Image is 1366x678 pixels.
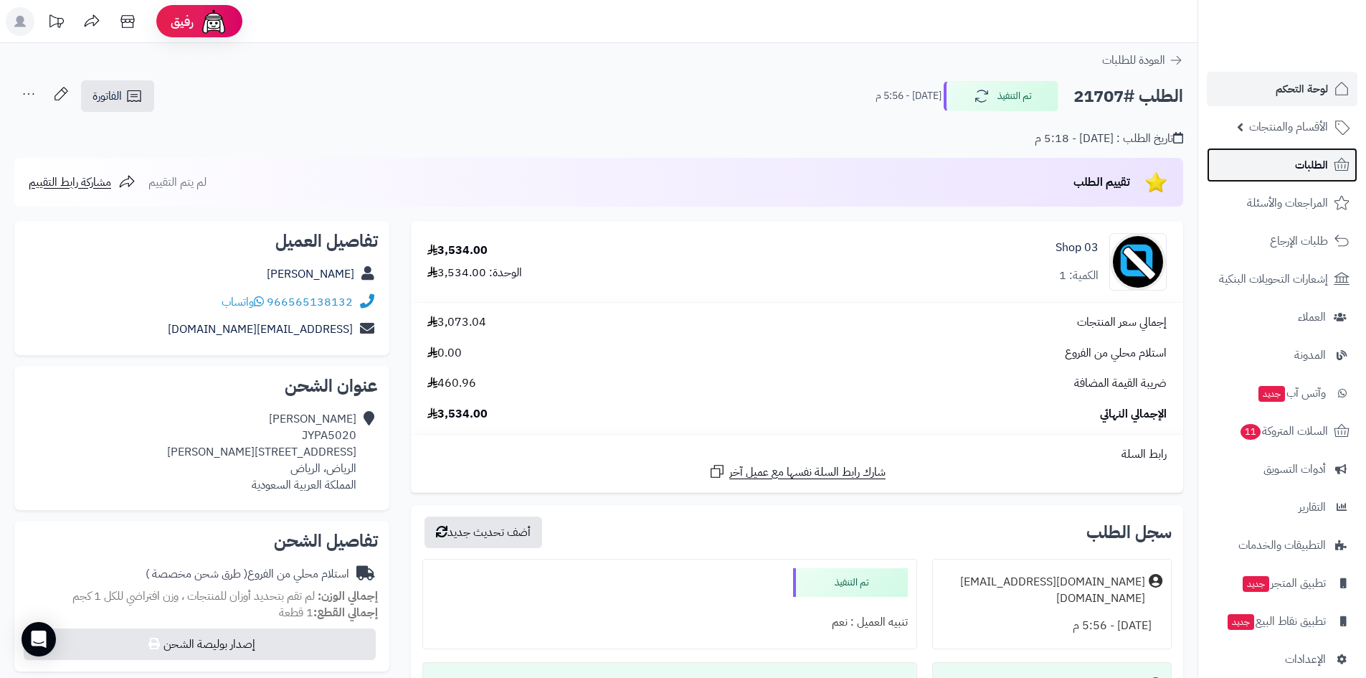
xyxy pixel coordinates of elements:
span: 11 [1241,424,1261,440]
a: التطبيقات والخدمات [1207,528,1357,562]
span: مشاركة رابط التقييم [29,174,111,191]
span: شارك رابط السلة نفسها مع عميل آخر [729,464,886,481]
span: تطبيق المتجر [1241,573,1326,593]
span: جديد [1258,386,1285,402]
span: 3,073.04 [427,314,486,331]
a: تحديثات المنصة [38,7,74,39]
span: المدونة [1294,345,1326,365]
span: 3,534.00 [427,406,488,423]
h3: سجل الطلب [1086,524,1172,541]
span: جديد [1228,614,1254,630]
div: Open Intercom Messenger [22,622,56,656]
h2: تفاصيل العميل [26,232,378,250]
div: [PERSON_NAME] JYPA5020 [STREET_ADDRESS][PERSON_NAME] الرياض، الرياض المملكة العربية السعودية [167,411,356,493]
div: الوحدة: 3,534.00 [427,265,522,281]
span: التقارير [1299,497,1326,517]
span: إشعارات التحويلات البنكية [1219,269,1328,289]
span: تقييم الطلب [1073,174,1130,191]
a: 03 Shop [1056,240,1099,256]
a: [PERSON_NAME] [267,265,354,283]
h2: الطلب #21707 [1073,82,1183,111]
span: وآتس آب [1257,383,1326,403]
span: المراجعات والأسئلة [1247,193,1328,213]
a: أدوات التسويق [1207,452,1357,486]
span: الإجمالي النهائي [1100,406,1167,423]
a: [EMAIL_ADDRESS][DOMAIN_NAME] [168,321,353,338]
a: تطبيق نقاط البيعجديد [1207,604,1357,639]
div: تاريخ الطلب : [DATE] - 5:18 م [1035,131,1183,147]
span: لم تقم بتحديد أوزان للمنتجات ، وزن افتراضي للكل 1 كجم [72,588,315,605]
span: السلات المتروكة [1239,421,1328,441]
h2: عنوان الشحن [26,377,378,395]
img: logo-2.png [1268,39,1352,69]
div: 3,534.00 [427,243,488,259]
div: تنبيه العميل : نعم [432,608,907,636]
span: ( طرق شحن مخصصة ) [146,565,247,583]
a: السلات المتروكة11 [1207,414,1357,448]
div: الكمية: 1 [1059,268,1099,284]
a: التقارير [1207,490,1357,524]
span: 460.96 [427,375,476,392]
span: رفيق [171,13,194,30]
a: واتساب [222,293,264,311]
a: 966565138132 [267,293,353,311]
a: الطلبات [1207,148,1357,182]
span: لوحة التحكم [1276,79,1328,99]
div: [DATE] - 5:56 م [942,612,1162,640]
span: ضريبة القيمة المضافة [1074,375,1167,392]
a: إشعارات التحويلات البنكية [1207,262,1357,296]
a: شارك رابط السلة نفسها مع عميل آخر [708,463,886,481]
a: المدونة [1207,338,1357,372]
small: 1 قطعة [279,604,378,621]
span: الأقسام والمنتجات [1249,117,1328,137]
small: [DATE] - 5:56 م [876,89,942,103]
span: إجمالي سعر المنتجات [1077,314,1167,331]
a: العودة للطلبات [1102,52,1183,69]
a: مشاركة رابط التقييم [29,174,136,191]
a: العملاء [1207,300,1357,334]
a: تطبيق المتجرجديد [1207,566,1357,601]
a: لوحة التحكم [1207,72,1357,106]
img: ai-face.png [199,7,228,36]
strong: إجمالي القطع: [313,604,378,621]
span: جديد [1243,576,1269,592]
span: استلام محلي من الفروع [1065,345,1167,362]
h2: تفاصيل الشحن [26,532,378,550]
img: no_image-90x90.png [1110,233,1166,291]
a: طلبات الإرجاع [1207,224,1357,258]
div: رابط السلة [417,446,1177,463]
strong: إجمالي الوزن: [318,588,378,605]
div: [DOMAIN_NAME][EMAIL_ADDRESS][DOMAIN_NAME] [942,574,1145,607]
a: الفاتورة [81,80,154,112]
a: المراجعات والأسئلة [1207,186,1357,220]
a: وآتس آبجديد [1207,376,1357,410]
div: تم التنفيذ [793,568,908,597]
button: تم التنفيذ [944,81,1058,111]
span: التطبيقات والخدمات [1238,535,1326,555]
span: الإعدادات [1285,649,1326,669]
span: العودة للطلبات [1102,52,1165,69]
span: لم يتم التقييم [148,174,207,191]
span: تطبيق نقاط البيع [1226,611,1326,631]
button: إصدار بوليصة الشحن [24,628,376,660]
button: أضف تحديث جديد [424,517,542,548]
span: أدوات التسويق [1263,459,1326,479]
span: العملاء [1298,307,1326,327]
span: الطلبات [1295,155,1328,175]
div: استلام محلي من الفروع [146,566,349,583]
a: الإعدادات [1207,642,1357,677]
span: 0.00 [427,345,462,362]
span: الفاتورة [93,88,122,105]
span: طلبات الإرجاع [1270,231,1328,251]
